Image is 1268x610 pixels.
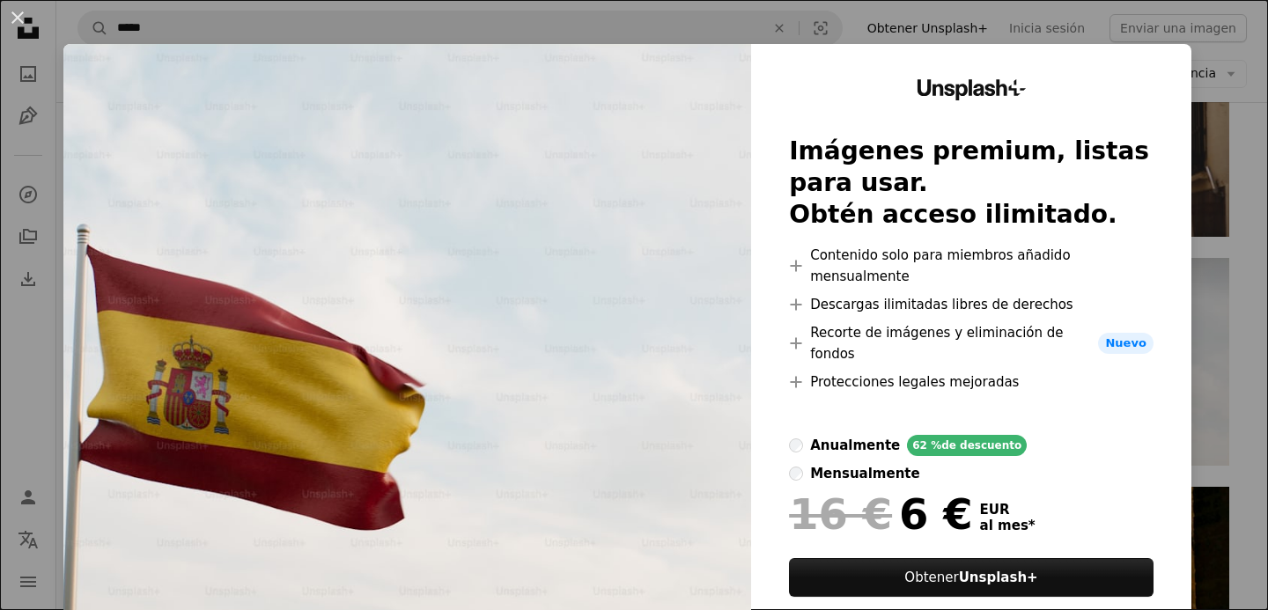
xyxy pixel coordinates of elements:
li: Protecciones legales mejoradas [789,371,1154,393]
li: Descargas ilimitadas libres de derechos [789,294,1154,315]
input: anualmente62 %de descuento [789,438,803,452]
li: Recorte de imágenes y eliminación de fondos [789,322,1154,364]
span: al mes * [980,518,1036,533]
li: Contenido solo para miembros añadido mensualmente [789,245,1154,287]
strong: Unsplash+ [959,570,1038,585]
h2: Imágenes premium, listas para usar. Obtén acceso ilimitado. [789,136,1154,231]
span: EUR [980,502,1036,518]
input: mensualmente [789,467,803,481]
div: mensualmente [810,463,919,484]
span: Nuevo [1098,333,1153,354]
div: 6 € [789,491,972,537]
button: ObtenerUnsplash+ [789,558,1154,597]
div: anualmente [810,435,900,456]
div: 62 % de descuento [907,435,1027,456]
span: 16 € [789,491,892,537]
